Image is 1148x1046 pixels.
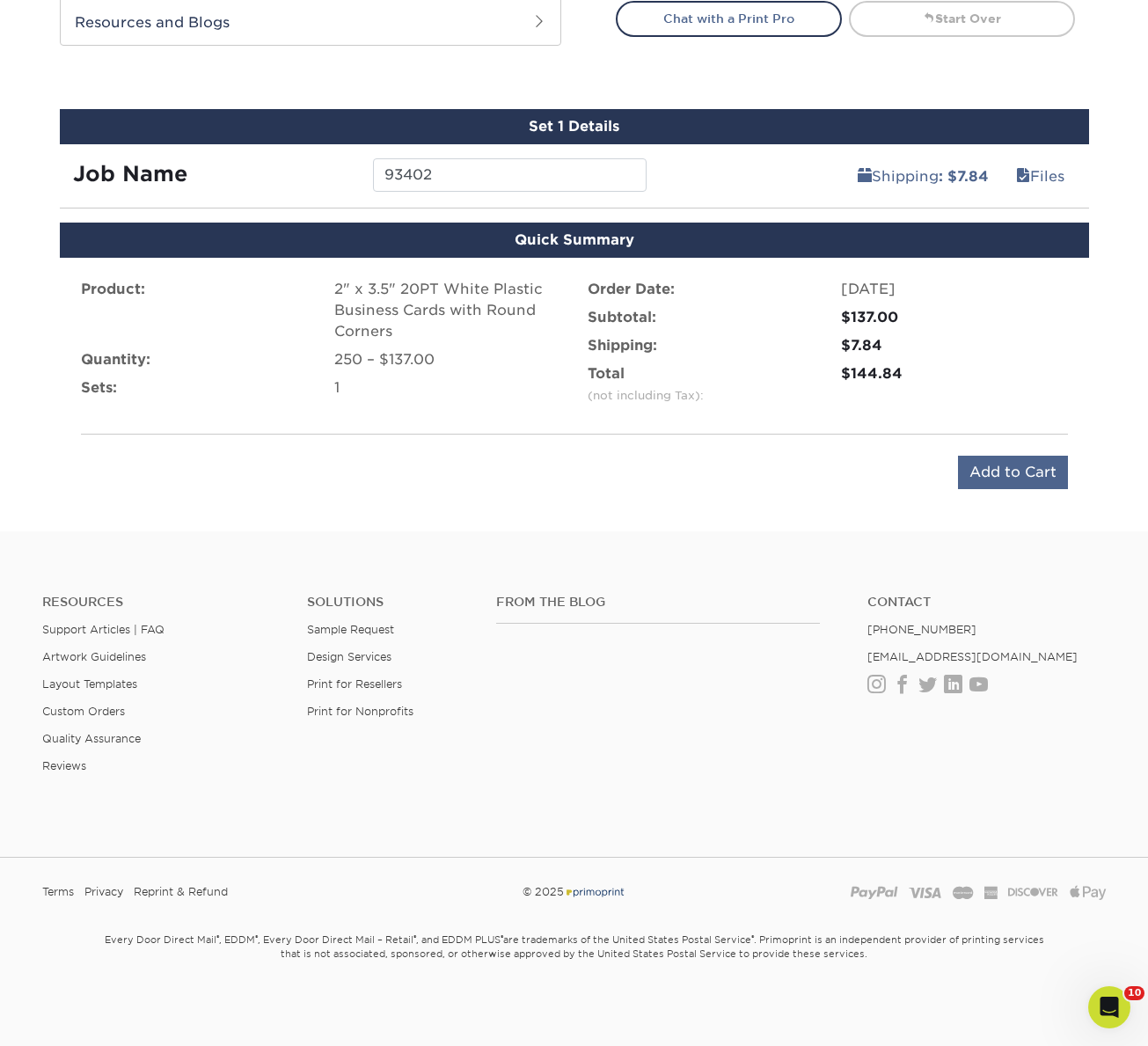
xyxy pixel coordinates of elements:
[616,1,842,36] a: Chat with a Print Pro
[849,1,1075,36] a: Start Over
[307,623,394,636] a: Sample Request
[42,623,165,636] a: Support Articles | FAQ
[841,363,1068,384] div: $144.84
[939,168,989,185] b: : $7.84
[413,933,416,942] sup: ®
[588,363,704,406] label: Total
[307,677,402,691] a: Print for Resellers
[334,279,561,342] div: 2" x 3.5" 20PT White Plastic Business Cards with Round Corners
[588,307,656,328] label: Subtotal:
[858,168,872,185] span: shipping
[564,885,625,898] img: Primoprint
[307,705,413,718] a: Print for Nonprofits
[867,623,976,636] a: [PHONE_NUMBER]
[216,933,219,942] sup: ®
[496,595,820,610] h4: From the Blog
[42,879,74,905] a: Terms
[81,279,145,300] label: Product:
[81,377,117,399] label: Sets:
[307,650,391,663] a: Design Services
[867,595,1106,610] a: Contact
[867,650,1078,663] a: [EMAIL_ADDRESS][DOMAIN_NAME]
[84,879,123,905] a: Privacy
[42,677,137,691] a: Layout Templates
[841,279,1068,300] div: [DATE]
[334,349,561,370] div: 250 – $137.00
[501,933,503,942] sup: ®
[60,109,1089,144] div: Set 1 Details
[307,595,470,610] h4: Solutions
[588,389,704,402] small: (not including Tax):
[588,335,657,356] label: Shipping:
[134,879,228,905] a: Reprint & Refund
[1088,986,1130,1028] iframe: Intercom live chat
[255,933,258,942] sup: ®
[392,879,756,905] div: © 2025
[73,161,187,187] strong: Job Name
[841,335,1068,356] div: $7.84
[1124,986,1144,1000] span: 10
[42,732,141,745] a: Quality Assurance
[81,349,150,370] label: Quantity:
[373,158,647,192] input: Enter a job name
[42,650,146,663] a: Artwork Guidelines
[1005,158,1076,194] a: Files
[751,933,754,942] sup: ®
[841,307,1068,328] div: $137.00
[60,926,1089,1004] small: Every Door Direct Mail , EDDM , Every Door Direct Mail – Retail , and EDDM PLUS are trademarks of...
[588,279,675,300] label: Order Date:
[60,223,1089,258] div: Quick Summary
[42,705,125,718] a: Custom Orders
[42,595,281,610] h4: Resources
[1016,168,1030,185] span: files
[846,158,1000,194] a: Shipping: $7.84
[42,759,86,772] a: Reviews
[958,456,1068,489] input: Add to Cart
[334,377,561,399] div: 1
